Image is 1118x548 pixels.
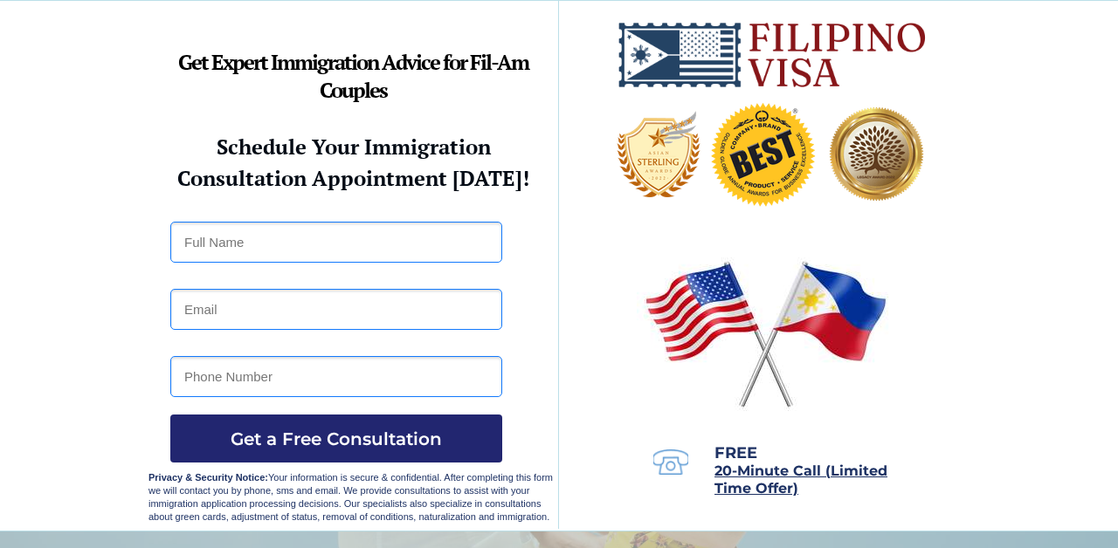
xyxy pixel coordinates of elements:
[148,472,268,483] strong: Privacy & Security Notice:
[714,464,887,496] a: 20-Minute Call (Limited Time Offer)
[178,48,528,104] strong: Get Expert Immigration Advice for Fil-Am Couples
[170,289,502,330] input: Email
[170,428,502,449] span: Get a Free Consultation
[170,414,502,462] button: Get a Free Consultation
[714,443,757,462] span: FREE
[170,356,502,397] input: Phone Number
[714,462,887,497] span: 20-Minute Call (Limited Time Offer)
[177,164,529,192] strong: Consultation Appointment [DATE]!
[170,222,502,263] input: Full Name
[148,472,553,522] span: Your information is secure & confidential. After completing this form we will contact you by phon...
[217,133,491,161] strong: Schedule Your Immigration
